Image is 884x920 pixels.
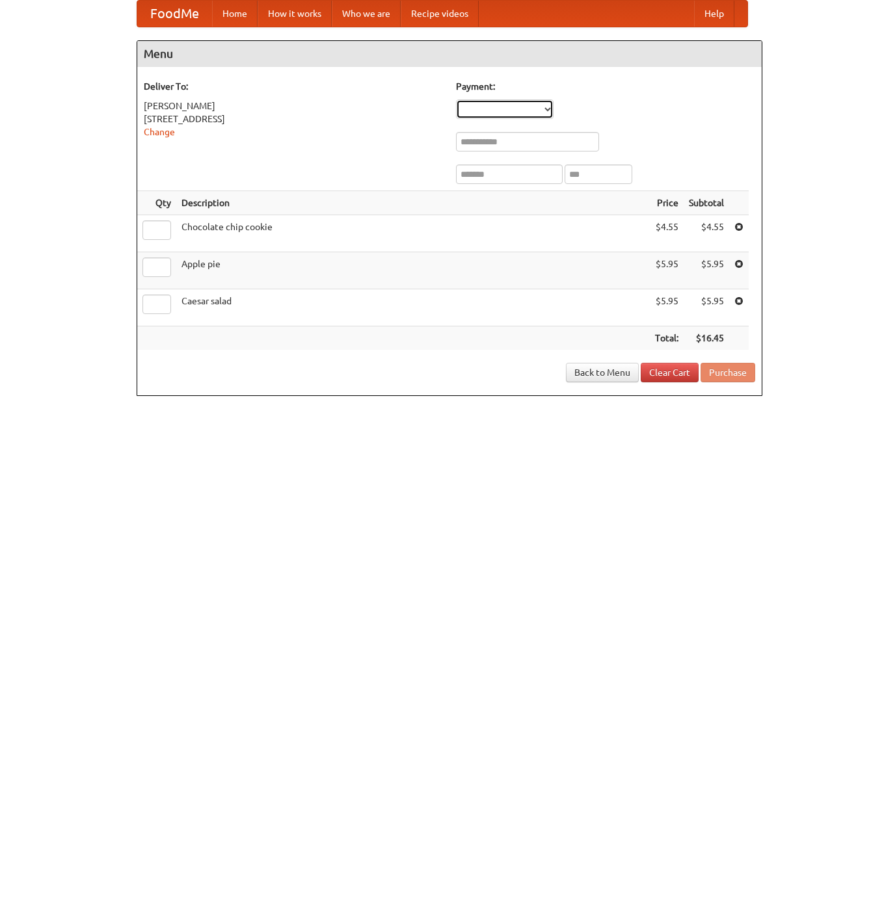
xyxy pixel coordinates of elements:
td: Chocolate chip cookie [176,215,650,252]
td: $4.55 [650,215,684,252]
div: [STREET_ADDRESS] [144,112,443,125]
h4: Menu [137,41,762,67]
a: Clear Cart [641,363,699,382]
td: $5.95 [684,289,729,326]
a: Back to Menu [566,363,639,382]
button: Purchase [701,363,755,382]
td: Caesar salad [176,289,650,326]
h5: Deliver To: [144,80,443,93]
th: $16.45 [684,326,729,350]
a: Help [694,1,734,27]
td: $5.95 [650,289,684,326]
a: Change [144,127,175,137]
th: Total: [650,326,684,350]
h5: Payment: [456,80,755,93]
th: Subtotal [684,191,729,215]
a: Who we are [332,1,401,27]
td: $5.95 [650,252,684,289]
th: Qty [137,191,176,215]
div: [PERSON_NAME] [144,99,443,112]
a: How it works [258,1,332,27]
a: Home [212,1,258,27]
td: Apple pie [176,252,650,289]
td: $4.55 [684,215,729,252]
th: Price [650,191,684,215]
td: $5.95 [684,252,729,289]
a: Recipe videos [401,1,479,27]
th: Description [176,191,650,215]
a: FoodMe [137,1,212,27]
